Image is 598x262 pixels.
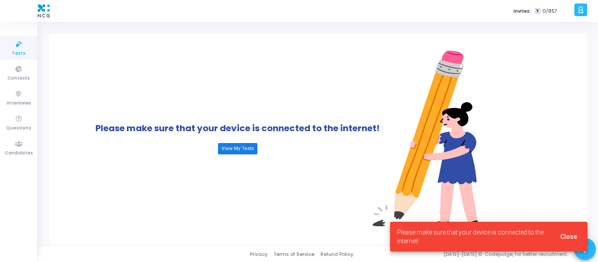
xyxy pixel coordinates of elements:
[5,150,33,157] span: Candidates
[250,251,267,258] a: Privacy
[35,2,52,20] img: logo
[560,233,577,240] span: Close
[397,228,550,245] span: Please make sure that your device is connected to the internet!
[542,7,557,15] span: 0/857
[218,143,257,154] a: View My Tests
[320,251,353,258] a: Refund Policy
[7,100,31,107] span: Interviews
[514,7,531,15] label: Invites:
[274,251,314,258] a: Terms of Service
[535,8,540,14] span: T
[7,75,30,82] span: Contests
[12,50,25,57] span: Tests
[553,229,584,245] button: Close
[95,123,380,133] h1: Please make sure that your device is connected to the internet!
[6,125,31,132] span: Questions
